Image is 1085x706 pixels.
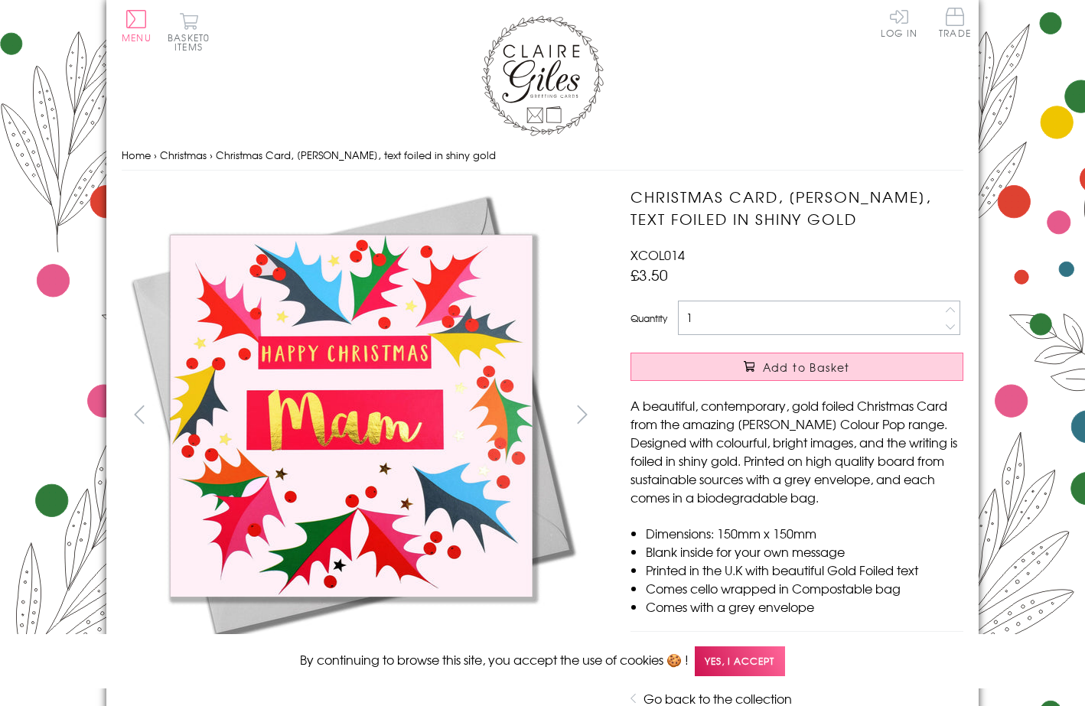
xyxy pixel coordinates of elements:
[646,524,963,542] li: Dimensions: 150mm x 150mm
[630,396,963,506] p: A beautiful, contemporary, gold foiled Christmas Card from the amazing [PERSON_NAME] Colour Pop r...
[154,148,157,162] span: ›
[630,246,685,264] span: XCOL014
[646,597,963,616] li: Comes with a grey envelope
[600,186,1059,645] img: Christmas Card, Mam Bright Holly, text foiled in shiny gold
[122,140,963,171] nav: breadcrumbs
[630,353,963,381] button: Add to Basket
[160,148,207,162] a: Christmas
[939,8,971,37] span: Trade
[481,15,604,136] img: Claire Giles Greetings Cards
[881,8,917,37] a: Log In
[122,148,151,162] a: Home
[565,397,600,431] button: next
[939,8,971,41] a: Trade
[122,31,152,44] span: Menu
[646,542,963,561] li: Blank inside for your own message
[216,148,496,162] span: Christmas Card, [PERSON_NAME], text foiled in shiny gold
[210,148,213,162] span: ›
[122,397,156,431] button: prev
[168,12,210,51] button: Basket0 items
[695,646,785,676] span: Yes, I accept
[630,186,963,230] h1: Christmas Card, [PERSON_NAME], text foiled in shiny gold
[122,186,581,645] img: Christmas Card, Mam Bright Holly, text foiled in shiny gold
[630,264,668,285] span: £3.50
[122,10,152,42] button: Menu
[174,31,210,54] span: 0 items
[646,561,963,579] li: Printed in the U.K with beautiful Gold Foiled text
[646,579,963,597] li: Comes cello wrapped in Compostable bag
[763,360,850,375] span: Add to Basket
[630,311,667,325] label: Quantity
